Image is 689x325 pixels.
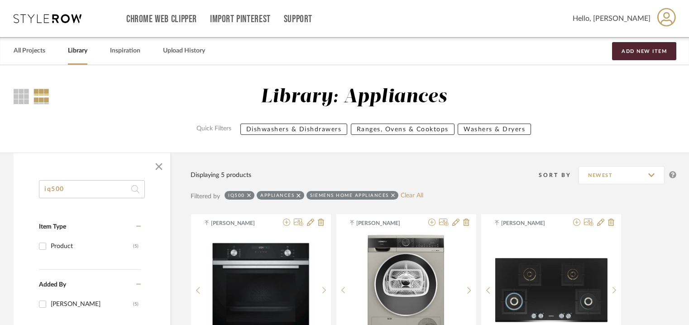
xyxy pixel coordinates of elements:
div: Sort By [539,171,579,180]
button: Add New Item [612,42,676,60]
button: Ranges, Ovens & Cooktops [351,124,455,135]
span: Item Type [39,224,66,230]
div: Product [51,239,133,253]
a: Import Pinterest [210,15,271,23]
div: [PERSON_NAME] [51,297,133,311]
div: Library: Appliances [261,86,447,109]
div: (5) [133,239,139,253]
a: Clear All [401,192,423,200]
div: (5) [133,297,139,311]
div: Displaying 5 products [191,170,251,180]
div: iq500 [228,192,245,198]
input: Search within 5 results [39,180,145,198]
button: Dishwashers & Dishdrawers [240,124,348,135]
a: Inspiration [110,45,140,57]
label: Quick Filters [191,124,237,135]
span: [PERSON_NAME] [501,219,558,227]
img: iQ500 GAS HOB 90cm TEMPERED GLASS, BLACK EP9B6FG20I [495,258,608,323]
a: Chrome Web Clipper [126,15,197,23]
button: Washers & Dryers [458,124,531,135]
a: All Projects [14,45,45,57]
span: [PERSON_NAME] [211,219,268,227]
a: Support [284,15,312,23]
span: Added By [39,282,66,288]
a: Upload History [163,45,205,57]
div: Filtered by [191,191,220,201]
button: Close [150,158,168,176]
div: Appliances [260,192,294,198]
div: Siemens Home Appliances [310,192,389,198]
span: [PERSON_NAME] [356,219,413,227]
a: Library [68,45,87,57]
span: Hello, [PERSON_NAME] [573,13,651,24]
